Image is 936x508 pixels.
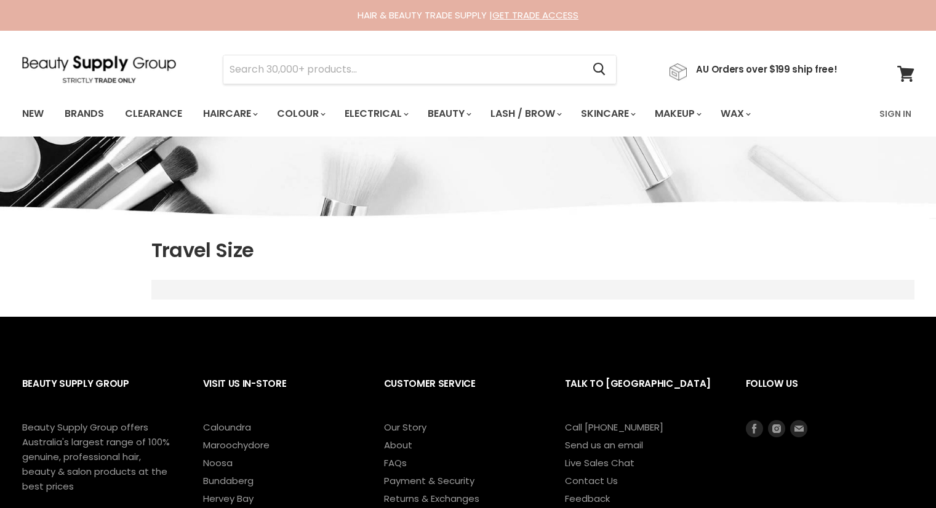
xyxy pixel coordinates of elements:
p: Beauty Supply Group offers Australia's largest range of 100% genuine, professional hair, beauty &... [22,420,170,494]
a: Feedback [565,492,610,505]
h2: Beauty Supply Group [22,368,178,419]
a: Beauty [418,101,479,127]
button: Search [583,55,616,84]
h2: Follow us [746,368,914,419]
h1: Travel Size [151,237,914,263]
nav: Main [7,96,930,132]
a: GET TRADE ACCESS [492,9,578,22]
a: Noosa [203,456,233,469]
iframe: Gorgias live chat messenger [874,450,924,496]
h2: Visit Us In-Store [203,368,359,419]
a: Bundaberg [203,474,254,487]
a: Maroochydore [203,439,270,451]
a: Hervey Bay [203,492,254,505]
h2: Customer Service [384,368,540,419]
a: Call [PHONE_NUMBER] [565,421,663,434]
input: Search [223,55,583,84]
a: Wax [711,101,758,127]
a: Lash / Brow [481,101,569,127]
a: Makeup [646,101,709,127]
form: Product [223,55,617,84]
a: New [13,101,53,127]
a: Clearance [116,101,191,127]
a: Sign In [872,101,919,127]
h2: Talk to [GEOGRAPHIC_DATA] [565,368,721,419]
a: Contact Us [565,474,618,487]
div: HAIR & BEAUTY TRADE SUPPLY | [7,9,930,22]
a: Colour [268,101,333,127]
a: Brands [55,101,113,127]
a: About [384,439,412,451]
a: Payment & Security [384,474,474,487]
a: FAQs [384,456,407,469]
a: Caloundra [203,421,251,434]
ul: Main menu [13,96,817,132]
a: Our Story [384,421,426,434]
a: Skincare [572,101,643,127]
a: Electrical [335,101,416,127]
a: Live Sales Chat [565,456,634,469]
a: Send us an email [565,439,643,451]
a: Haircare [194,101,265,127]
a: Returns & Exchanges [384,492,479,505]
